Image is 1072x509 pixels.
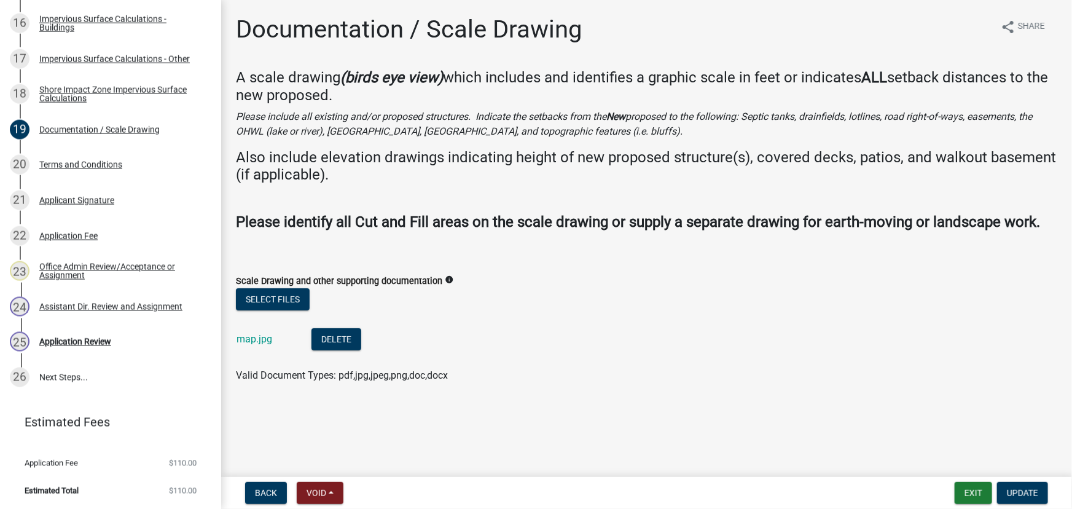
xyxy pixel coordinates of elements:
label: Scale Drawing and other supporting documentation [236,277,442,286]
div: Applicant Signature [39,196,114,205]
span: Valid Document Types: pdf,jpg,jpeg,png,doc,docx [236,369,448,381]
span: Application Fee [25,459,78,467]
div: 25 [10,332,29,352]
span: Back [255,488,277,498]
span: Void [307,488,326,498]
div: Impervious Surface Calculations - Other [39,55,190,63]
a: map.jpg [237,333,272,345]
span: $110.00 [169,487,197,495]
a: Estimated Fees [10,410,201,435]
div: Office Admin Review/Acceptance or Assignment [39,262,201,280]
button: Delete [311,328,361,350]
div: 23 [10,261,29,281]
span: $110.00 [169,459,197,467]
i: share [1001,20,1015,34]
div: Impervious Surface Calculations - Buildings [39,15,201,32]
div: Shore Impact Zone Impervious Surface Calculations [39,85,201,103]
button: Select files [236,288,310,310]
span: Estimated Total [25,487,79,495]
strong: Please identify all Cut and Fill areas on the scale drawing or supply a separate drawing for eart... [236,213,1040,231]
h4: Also include elevation drawings indicating height of new proposed structure(s), covered decks, pa... [236,149,1057,184]
div: 24 [10,297,29,317]
strong: New [606,111,625,122]
span: Update [1007,488,1038,498]
div: Assistant Dir. Review and Assignment [39,302,182,311]
i: Please include all existing and/or proposed structures. Indicate the setbacks from the proposed t... [236,111,1032,137]
div: 16 [10,14,29,33]
wm-modal-confirm: Delete Document [311,334,361,346]
div: Terms and Conditions [39,160,122,169]
div: 18 [10,84,29,104]
div: 17 [10,49,29,69]
button: Exit [955,482,992,504]
button: shareShare [991,15,1055,39]
button: Void [297,482,343,504]
div: 20 [10,155,29,175]
div: Application Fee [39,232,98,240]
div: 22 [10,226,29,246]
div: Documentation / Scale Drawing [39,125,160,134]
div: 19 [10,120,29,140]
strong: (birds eye view) [340,69,443,86]
strong: ALL [861,69,887,86]
button: Back [245,482,287,504]
h1: Documentation / Scale Drawing [236,15,582,44]
div: 21 [10,191,29,210]
div: Application Review [39,337,111,346]
button: Update [997,482,1048,504]
span: Share [1018,20,1045,34]
div: 26 [10,368,29,387]
i: info [445,275,453,284]
h4: A scale drawing which includes and identifies a graphic scale in feet or indicates setback distan... [236,69,1057,105]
